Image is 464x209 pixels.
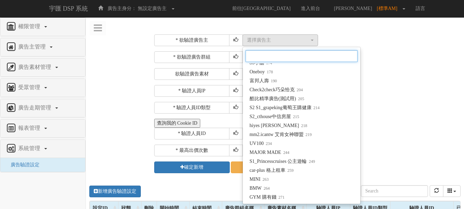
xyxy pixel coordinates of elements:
small: 204 [295,87,303,92]
button: 查詢我的 Cookie ID [154,119,200,128]
small: 190 [269,79,277,83]
span: 酷比精準廣告(測試用) [250,95,304,102]
span: Check2check巧朵恰克 [250,86,303,93]
button: 選擇廣告主 [242,34,318,46]
span: GYM 購有錢 [250,194,285,201]
span: UV100 [250,140,272,147]
a: 廣告主管理 [5,42,80,53]
small: 215 [291,114,299,119]
span: Oneboy [250,69,273,75]
span: S2 S1_grapeking葡萄王購健康 [250,104,320,111]
small: 214 [312,105,320,110]
small: 244 [281,150,290,155]
span: S1_Princesscruises 公主遊輪 [250,158,315,165]
span: [標準AM] [377,6,401,11]
span: 系統管理 [16,145,44,151]
button: refresh [430,185,443,197]
input: Search [246,50,358,62]
small: 263 [260,177,269,182]
a: 新增廣告驗證設定 [89,186,141,197]
small: 219 [304,132,312,137]
small: 264 [262,186,270,191]
small: 271 [276,195,285,200]
span: [PERSON_NAME] [330,6,375,11]
span: S2_cthouse中信房屋 [250,113,299,120]
small: 205 [296,96,304,101]
a: 報表管理 [5,123,80,134]
div: 選擇廣告主 [247,37,309,44]
span: MAJOR MADE [250,149,290,156]
input: Search [361,185,428,197]
small: 234 [264,141,272,146]
span: MINI [250,176,269,183]
a: 廣告驗證設定 [5,162,39,167]
span: mm2.icantw 艾肯女神聯盟 [250,131,312,138]
a: 廣告走期管理 [5,103,80,114]
span: 富邦人壽 [250,77,277,84]
small: 178 [265,70,273,74]
span: 廣告素材管理 [16,64,55,70]
a: 受眾管理 [5,82,80,93]
span: 報表管理 [16,125,44,131]
span: 廣告主身分： [107,6,136,11]
a: 系統管理 [5,143,80,154]
div: Columns [443,185,461,197]
button: 確定新增 [154,161,230,173]
span: car-plus 格上租車 [250,167,294,174]
small: 218 [299,123,307,128]
small: 259 [285,168,294,173]
span: hiyes [PERSON_NAME] [250,122,307,129]
small: 249 [307,159,315,164]
span: 權限管理 [16,23,44,29]
a: 廣告素材管理 [5,62,80,73]
a: 權限管理 [5,21,80,32]
a: 取消 [231,161,306,173]
span: 廣告走期管理 [16,105,55,111]
span: 廣告主管理 [16,44,49,50]
span: 受眾管理 [16,84,44,90]
span: BMW [250,185,270,192]
button: columns [443,185,461,197]
span: 無設定廣告主 [138,6,167,11]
